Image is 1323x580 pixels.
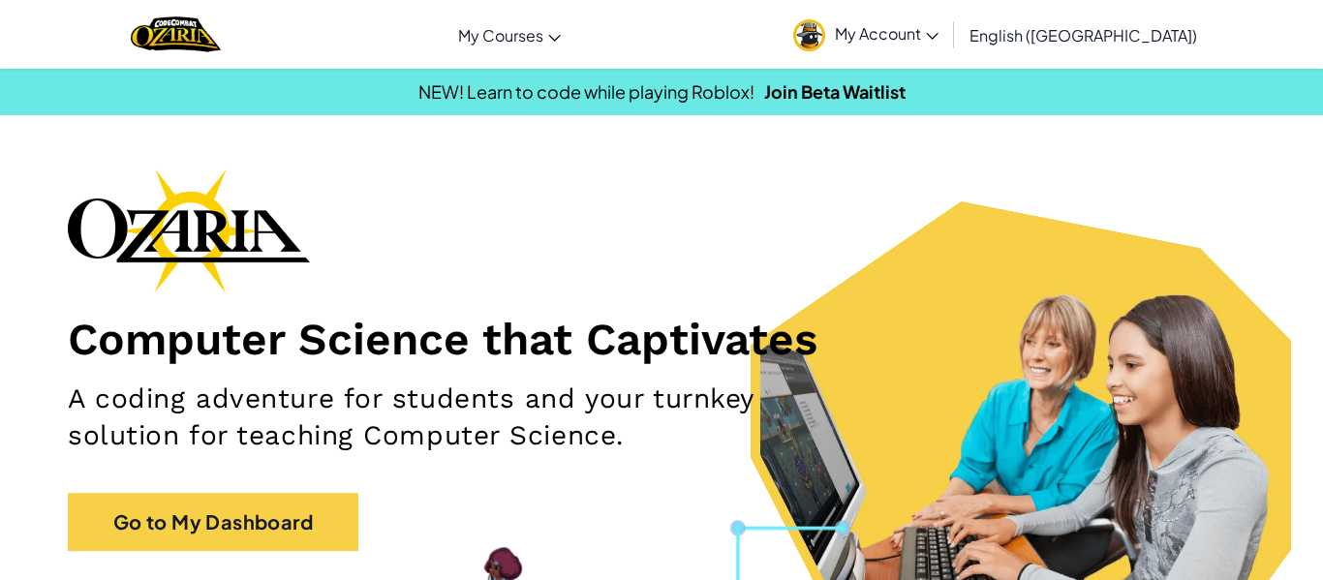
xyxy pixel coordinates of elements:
span: NEW! Learn to code while playing Roblox! [418,80,754,103]
span: English ([GEOGRAPHIC_DATA]) [969,25,1197,46]
a: Join Beta Waitlist [764,80,906,103]
span: My Courses [458,25,543,46]
h1: Computer Science that Captivates [68,312,1255,366]
a: English ([GEOGRAPHIC_DATA]) [960,9,1207,61]
span: My Account [835,23,938,44]
img: Ozaria branding logo [68,168,310,292]
h2: A coding adventure for students and your turnkey solution for teaching Computer Science. [68,381,863,454]
a: My Courses [448,9,570,61]
img: Home [131,15,221,54]
a: Ozaria by CodeCombat logo [131,15,221,54]
img: avatar [793,19,825,51]
a: My Account [784,4,948,65]
a: Go to My Dashboard [68,493,358,551]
